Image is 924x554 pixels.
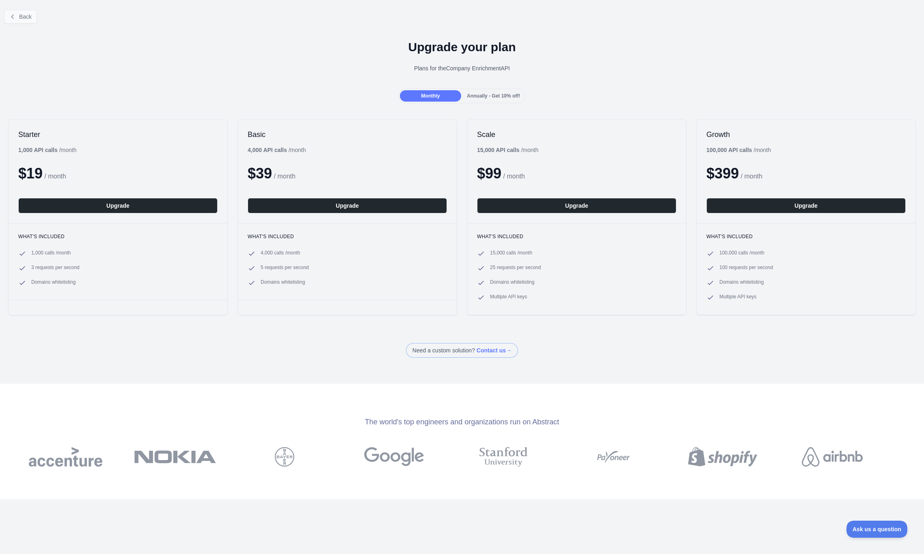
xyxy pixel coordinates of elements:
[846,521,908,538] iframe: Toggle Customer Support
[477,130,676,139] h2: Scale
[477,146,538,154] div: / month
[248,130,447,139] h2: Basic
[477,147,520,153] b: 15,000 API calls
[477,165,501,182] span: $ 99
